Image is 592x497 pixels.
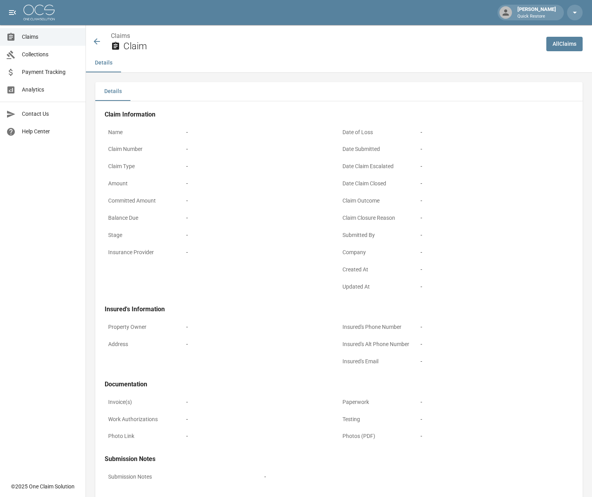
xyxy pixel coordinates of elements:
p: Insured's Email [339,354,417,369]
div: - [421,357,570,366]
div: - [186,340,335,348]
div: - [421,398,570,406]
div: - [421,128,570,136]
h2: Claim [123,41,540,52]
button: open drawer [5,5,20,20]
div: - [421,283,570,291]
h4: Documentation [105,380,573,388]
p: Created At [339,262,417,277]
p: Paperwork [339,395,417,410]
div: - [421,197,570,205]
div: - [186,231,335,239]
div: © 2025 One Claim Solution [11,483,75,490]
p: Claim Number [105,142,183,157]
span: Payment Tracking [22,68,79,76]
div: - [421,323,570,331]
p: Quick Restore [517,13,556,20]
p: Insurance Provider [105,245,183,260]
div: - [186,432,335,440]
div: - [421,432,570,440]
div: - [421,179,570,188]
div: - [186,248,335,257]
div: - [421,340,570,348]
div: - [421,266,570,274]
img: ocs-logo-white-transparent.png [23,5,55,20]
p: Invoice(s) [105,395,183,410]
div: - [421,415,570,423]
div: - [186,179,335,188]
p: Property Owner [105,319,183,335]
span: Help Center [22,127,79,136]
h4: Submission Notes [105,455,573,463]
div: - [186,415,335,423]
div: [PERSON_NAME] [514,5,559,20]
div: - [421,214,570,222]
p: Claim Outcome [339,193,417,208]
div: - [421,162,570,170]
p: Claim Type [105,159,183,174]
div: - [186,145,335,153]
button: Details [86,54,121,72]
span: Contact Us [22,110,79,118]
p: Name [105,125,183,140]
div: - [421,231,570,239]
p: Testing [339,412,417,427]
p: Photo Link [105,429,183,444]
p: Photos (PDF) [339,429,417,444]
p: Work Authorizations [105,412,183,427]
span: Collections [22,50,79,59]
p: Company [339,245,417,260]
div: - [186,197,335,205]
p: Insured's Alt Phone Number [339,337,417,352]
div: - [421,145,570,153]
h4: Insured's Information [105,305,573,313]
h4: Claim Information [105,111,573,118]
p: Submitted By [339,228,417,243]
p: Address [105,337,183,352]
p: Balance Due [105,210,183,226]
p: Insured's Phone Number [339,319,417,335]
div: - [186,398,335,406]
p: Submission Notes [105,469,261,484]
p: Date Submitted [339,142,417,157]
a: AllClaims [546,37,583,51]
span: Analytics [22,86,79,94]
p: Committed Amount [105,193,183,208]
p: Updated At [339,279,417,294]
p: Stage [105,228,183,243]
p: Date of Loss [339,125,417,140]
div: details tabs [95,82,583,101]
div: - [186,214,335,222]
span: Claims [22,33,79,41]
div: - [186,128,335,136]
p: Amount [105,176,183,191]
p: Date Claim Closed [339,176,417,191]
div: - [186,162,335,170]
div: - [421,248,570,257]
a: Claims [111,32,130,39]
div: - [186,323,335,331]
div: anchor tabs [86,54,592,72]
button: Details [95,82,130,101]
p: Date Claim Escalated [339,159,417,174]
p: Claim Closure Reason [339,210,417,226]
nav: breadcrumb [111,31,540,41]
div: - [264,473,570,481]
